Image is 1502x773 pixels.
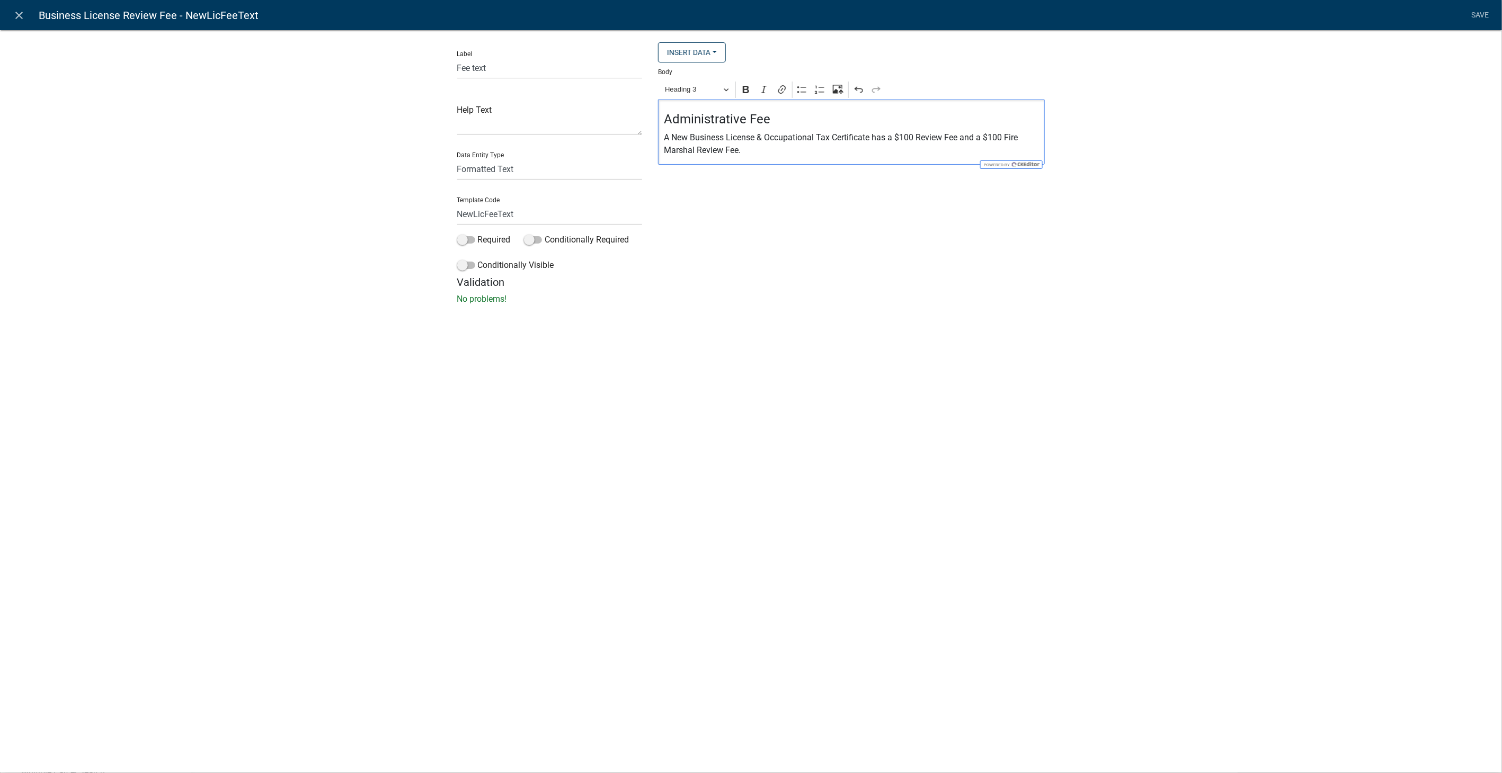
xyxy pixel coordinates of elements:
[457,259,554,272] label: Conditionally Visible
[665,83,720,96] span: Heading 3
[658,42,726,62] button: Insert Data
[664,112,1039,127] h4: Administrative Fee
[664,131,1039,157] p: A New Business License & Occupational Tax Certificate has a $100 Review Fee and a $100 Fire Marsh...
[13,9,26,22] i: close
[39,5,259,26] span: Business License Review Fee - NewLicFeeText
[457,276,1045,289] h5: Validation
[658,79,1045,100] div: Editor toolbar
[524,233,629,246] label: Conditionally Required
[660,82,733,98] button: Heading 3, Heading
[658,69,672,75] label: Body
[457,293,1045,305] p: No problems!
[983,163,1010,167] span: Powered by
[1467,5,1494,25] a: Save
[457,233,511,246] label: Required
[658,100,1045,165] div: Editor editing area: main. Press Alt+0 for help.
